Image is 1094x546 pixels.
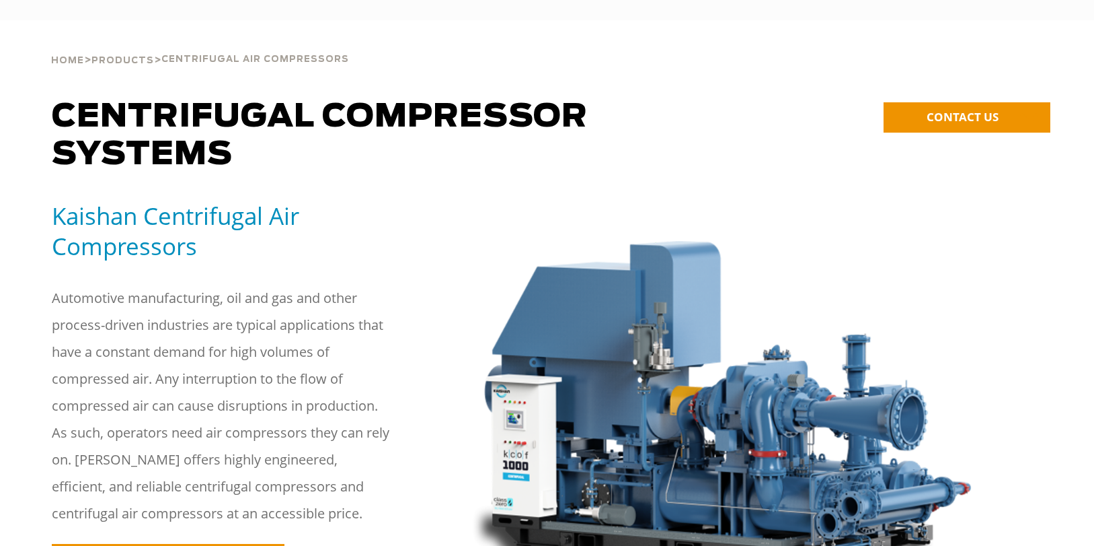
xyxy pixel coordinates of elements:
h5: Kaishan Centrifugal Air Compressors [52,201,438,261]
span: Home [51,57,84,65]
p: Automotive manufacturing, oil and gas and other process-driven industries are typical application... [52,285,393,527]
span: Centrifugal Air Compressors [161,55,349,64]
a: CONTACT US [884,102,1050,133]
span: CONTACT US [927,109,999,125]
a: Products [91,54,154,66]
div: > > [51,20,349,71]
span: Centrifugal Compressor Systems [52,101,588,171]
span: Products [91,57,154,65]
a: Home [51,54,84,66]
